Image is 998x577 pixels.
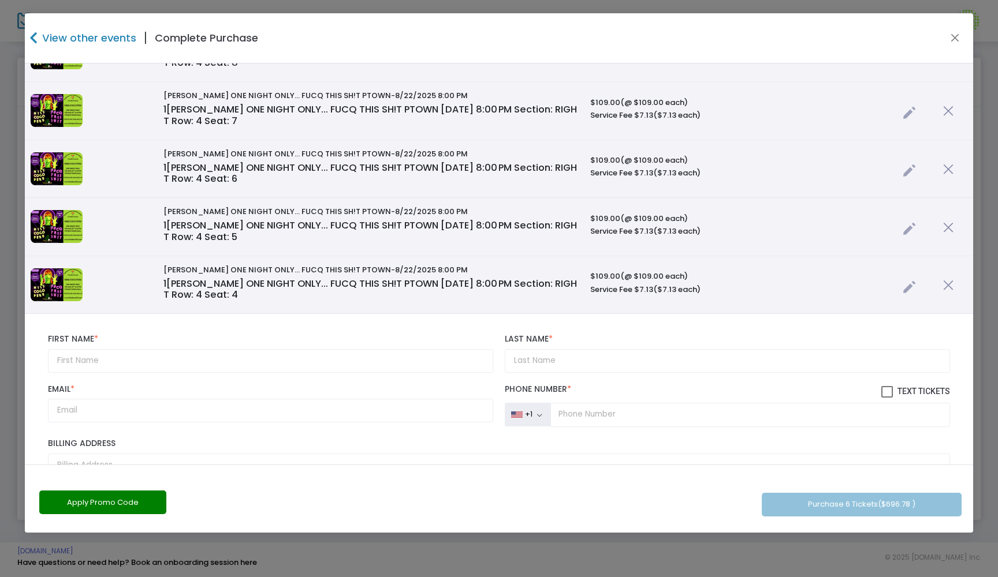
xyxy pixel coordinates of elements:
h6: [PERSON_NAME] ONE NIGHT ONLY... FUCQ THIS SH!T PTOWN [163,265,579,275]
span: ($7.13 each) [653,284,701,295]
img: cross.png [943,280,954,290]
label: Billing Address [48,439,950,449]
img: cross.png [943,222,954,233]
input: First Name [48,349,493,373]
input: Billing Address [48,454,950,477]
h6: Service Fee $7.13 [590,285,892,294]
img: cross.png [943,164,954,174]
span: [PERSON_NAME] ONE NIGHT ONLY... FUCQ THIS SH!T PTOWN [DATE] 8:00 PM Section: RIGHT Row: 4 Seat: 4 [163,277,577,302]
h6: [PERSON_NAME] ONE NIGHT ONLY... FUCQ THIS SH!T PTOWN [163,149,579,159]
span: -8/22/2025 8:00 PM [391,90,468,101]
span: [PERSON_NAME] ONE NIGHT ONLY... FUCQ THIS SH!T PTOWN [DATE] 8:00 PM Section: RIGHT Row: 4 Seat: 6 [163,161,577,186]
button: Close [947,31,962,46]
img: MISSCOCOPERUsimpkletix.png [31,94,83,127]
h6: [PERSON_NAME] ONE NIGHT ONLY... FUCQ THIS SH!T PTOWN [163,207,579,216]
h6: $109.00 [590,98,892,107]
span: ($7.13 each) [653,226,701,237]
button: Apply Promo Code [39,490,166,514]
label: Last Name [505,334,950,344]
label: First Name [48,334,493,344]
img: MISSCOCOPERUsimpkletix.png [31,152,83,185]
h4: Complete Purchase [155,30,258,46]
input: Last Name [505,349,950,373]
h6: $109.00 [590,156,892,165]
img: MISSCOCOPERUsimpkletix.png [31,210,83,243]
label: Email [48,384,493,395]
span: Text Tickets [898,387,950,396]
h6: Service Fee $7.13 [590,111,892,120]
span: ($7.13 each) [653,167,701,178]
span: (@ $109.00 each) [620,97,688,108]
span: 1 [163,277,166,290]
h4: View other events [39,30,136,46]
span: 1 [163,219,166,232]
img: cross.png [943,106,954,116]
h6: [PERSON_NAME] ONE NIGHT ONLY... FUCQ THIS SH!T PTOWN [163,91,579,100]
span: 1 [163,161,166,174]
span: -8/22/2025 8:00 PM [391,206,468,217]
input: Email [48,399,493,422]
span: 1 [163,103,166,116]
span: | [136,28,155,48]
span: ($7.13 each) [653,110,701,121]
input: Phone Number [550,403,949,427]
span: (@ $109.00 each) [620,155,688,166]
h6: $109.00 [590,272,892,281]
img: MISSCOCOPERUsimpkletix.png [31,268,83,301]
h6: $109.00 [590,214,892,223]
h6: Service Fee $7.13 [590,168,892,178]
span: -8/22/2025 8:00 PM [391,148,468,159]
h6: Service Fee $7.13 [590,227,892,236]
span: [PERSON_NAME] ONE NIGHT ONLY... FUCQ THIS SH!T PTOWN [DATE] 8:00 PM Section: RIGHT Row: 4 Seat: 7 [163,103,577,128]
span: -8/22/2025 8:00 PM [391,264,468,275]
div: +1 [525,410,532,419]
button: +1 [505,403,551,427]
span: (@ $109.00 each) [620,271,688,282]
span: (@ $109.00 each) [620,213,688,224]
label: Phone Number [505,384,950,398]
span: [PERSON_NAME] ONE NIGHT ONLY... FUCQ THIS SH!T PTOWN [DATE] 8:00 PM Section: RIGHT Row: 4 Seat: 5 [163,219,577,243]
